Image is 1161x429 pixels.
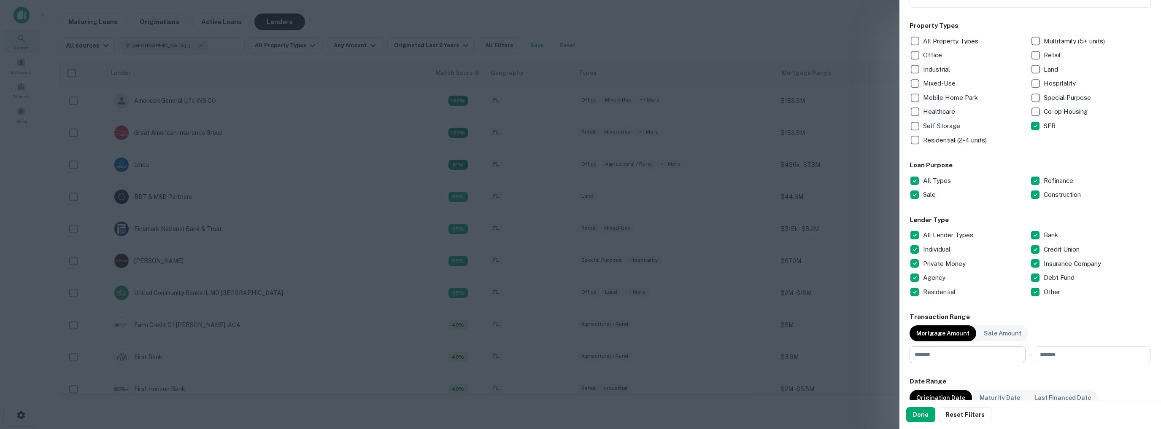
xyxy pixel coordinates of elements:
[923,244,952,255] p: Individual
[923,64,952,75] p: Industrial
[1044,36,1107,46] p: Multifamily (5+ units)
[906,407,935,422] button: Done
[923,190,937,200] p: Sale
[923,230,975,240] p: All Lender Types
[923,107,957,117] p: Healthcare
[1044,121,1057,131] p: SFR
[923,78,957,88] p: Mixed-Use
[1044,273,1076,283] p: Debt Fund
[1044,244,1081,255] p: Credit Union
[923,36,980,46] p: All Property Types
[1029,346,1031,363] div: -
[1044,107,1089,117] p: Co-op Housing
[984,329,1021,338] p: Sale Amount
[910,21,1151,31] h6: Property Types
[910,377,1151,386] h6: Date Range
[923,273,947,283] p: Agency
[1044,230,1060,240] p: Bank
[1034,393,1091,402] p: Last Financed Date
[1044,50,1062,60] p: Retail
[923,121,962,131] p: Self Storage
[1044,287,1062,297] p: Other
[923,259,967,269] p: Private Money
[1044,259,1103,269] p: Insurance Company
[923,135,988,145] p: Residential (2-4 units)
[1044,78,1077,88] p: Hospitality
[1044,64,1060,75] p: Land
[980,393,1020,402] p: Maturity Date
[923,93,980,103] p: Mobile Home Park
[910,161,1151,170] h6: Loan Purpose
[1044,176,1075,186] p: Refinance
[939,407,991,422] button: Reset Filters
[910,312,1151,322] h6: Transaction Range
[916,393,965,402] p: Origination Date
[1119,362,1161,402] iframe: Chat Widget
[910,215,1151,225] h6: Lender Type
[923,50,944,60] p: Office
[923,176,953,186] p: All Types
[1044,190,1083,200] p: Construction
[923,287,957,297] p: Residential
[916,329,969,338] p: Mortgage Amount
[1044,93,1093,103] p: Special Purpose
